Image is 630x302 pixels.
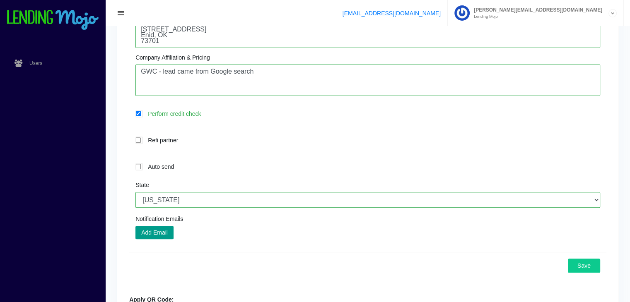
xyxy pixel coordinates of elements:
label: Company Affiliation & Pricing [135,55,210,60]
label: Perform credit check [144,109,600,118]
img: logo-small.png [6,10,99,31]
label: State [135,182,149,188]
label: Notification Emails [135,216,183,222]
textarea: GWC - lead came from Google search [135,65,600,96]
a: [EMAIL_ADDRESS][DOMAIN_NAME] [343,10,441,17]
button: Save [568,259,600,273]
img: Profile image [454,5,470,21]
label: Refi partner [144,135,600,145]
small: Lending Mojo [470,14,602,19]
span: [PERSON_NAME][EMAIL_ADDRESS][DOMAIN_NAME] [470,7,602,12]
textarea: [STREET_ADDRESS] Enid, OK 73701 [135,22,600,48]
button: Add Email [135,226,174,239]
label: Auto send [144,162,600,171]
span: Users [29,61,42,66]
